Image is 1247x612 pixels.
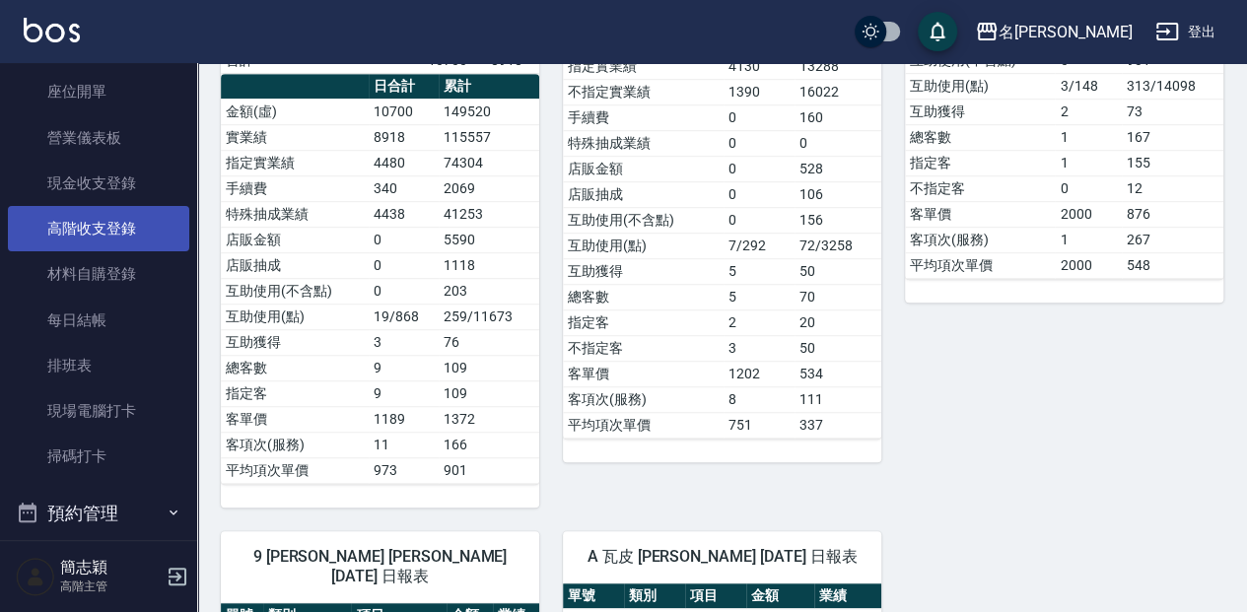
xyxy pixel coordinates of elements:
[563,361,724,386] td: 客單價
[685,583,746,609] th: 項目
[918,12,957,51] button: save
[439,99,539,124] td: 149520
[905,227,1056,252] td: 客項次(服務)
[905,252,1056,278] td: 平均項次單價
[8,434,189,479] a: 掃碼打卡
[221,304,369,329] td: 互助使用(點)
[8,538,189,589] button: 報表及分析
[1147,14,1223,50] button: 登出
[1055,227,1121,252] td: 1
[369,304,439,329] td: 19/868
[8,206,189,251] a: 高階收支登錄
[369,355,439,380] td: 9
[1122,201,1223,227] td: 876
[624,583,685,609] th: 類別
[905,175,1056,201] td: 不指定客
[795,181,881,207] td: 106
[221,175,369,201] td: 手續費
[724,284,795,309] td: 5
[439,355,539,380] td: 109
[369,406,439,432] td: 1189
[724,309,795,335] td: 2
[8,251,189,297] a: 材料自購登錄
[221,150,369,175] td: 指定實業績
[369,457,439,483] td: 973
[369,252,439,278] td: 0
[795,309,881,335] td: 20
[439,380,539,406] td: 109
[8,488,189,539] button: 預約管理
[795,104,881,130] td: 160
[563,156,724,181] td: 店販金額
[563,207,724,233] td: 互助使用(不含點)
[1122,175,1223,201] td: 12
[814,583,881,609] th: 業績
[439,150,539,175] td: 74304
[905,150,1056,175] td: 指定客
[1122,150,1223,175] td: 155
[369,201,439,227] td: 4438
[8,388,189,434] a: 現場電腦打卡
[724,181,795,207] td: 0
[369,175,439,201] td: 340
[221,227,369,252] td: 店販金額
[563,181,724,207] td: 店販抽成
[369,124,439,150] td: 8918
[8,161,189,206] a: 現金收支登錄
[221,380,369,406] td: 指定客
[369,150,439,175] td: 4480
[563,130,724,156] td: 特殊抽成業績
[905,99,1056,124] td: 互助獲得
[795,284,881,309] td: 70
[439,124,539,150] td: 115557
[795,156,881,181] td: 528
[1055,99,1121,124] td: 2
[795,412,881,438] td: 337
[905,73,1056,99] td: 互助使用(點)
[563,284,724,309] td: 總客數
[795,386,881,412] td: 111
[563,386,724,412] td: 客項次(服務)
[221,329,369,355] td: 互助獲得
[724,412,795,438] td: 751
[221,432,369,457] td: 客項次(服務)
[724,361,795,386] td: 1202
[1122,73,1223,99] td: 313/14098
[369,278,439,304] td: 0
[999,20,1132,44] div: 名[PERSON_NAME]
[724,53,795,79] td: 4130
[221,201,369,227] td: 特殊抽成業績
[563,258,724,284] td: 互助獲得
[439,252,539,278] td: 1118
[221,406,369,432] td: 客單價
[439,304,539,329] td: 259/11673
[724,233,795,258] td: 7/292
[724,104,795,130] td: 0
[439,175,539,201] td: 2069
[724,258,795,284] td: 5
[369,329,439,355] td: 3
[8,69,189,114] a: 座位開單
[8,298,189,343] a: 每日結帳
[587,547,858,567] span: A 瓦皮 [PERSON_NAME] [DATE] 日報表
[439,406,539,432] td: 1372
[563,412,724,438] td: 平均項次單價
[221,124,369,150] td: 實業績
[369,74,439,100] th: 日合計
[439,74,539,100] th: 累計
[795,335,881,361] td: 50
[369,227,439,252] td: 0
[563,583,624,609] th: 單號
[369,380,439,406] td: 9
[905,201,1056,227] td: 客單價
[8,115,189,161] a: 營業儀表板
[724,130,795,156] td: 0
[221,457,369,483] td: 平均項次單價
[967,12,1140,52] button: 名[PERSON_NAME]
[60,578,161,595] p: 高階主管
[439,329,539,355] td: 76
[795,207,881,233] td: 156
[244,547,516,586] span: 9 [PERSON_NAME] [PERSON_NAME][DATE] 日報表
[724,386,795,412] td: 8
[1055,124,1121,150] td: 1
